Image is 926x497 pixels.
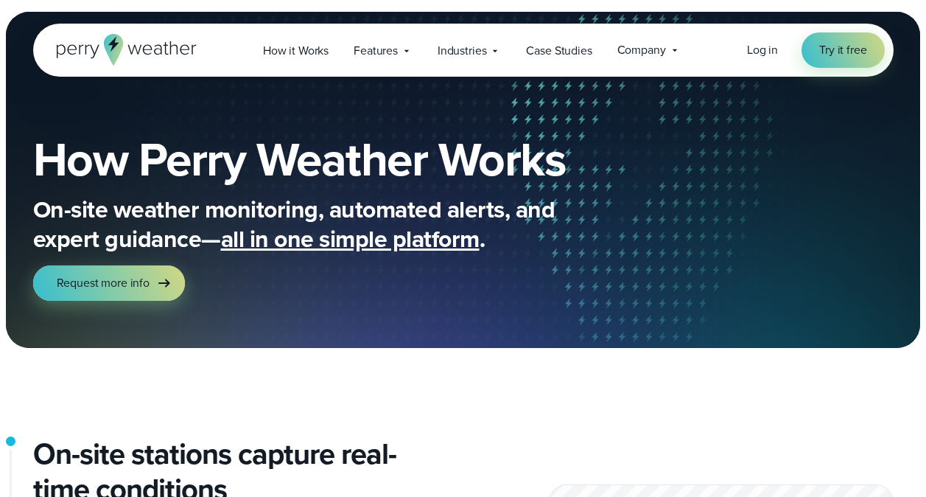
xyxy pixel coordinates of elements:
span: Industries [438,42,487,60]
p: On-site weather monitoring, automated alerts, and expert guidance— . [33,195,622,254]
span: Company [617,41,666,59]
a: How it Works [250,35,341,66]
span: Try it free [819,41,866,59]
span: Case Studies [526,42,592,60]
h1: How Perry Weather Works [33,136,673,183]
span: all in one simple platform [221,221,480,257]
span: How it Works [263,42,329,60]
span: Request more info [57,274,150,292]
a: Try it free [802,32,884,68]
span: Log in [747,41,778,58]
a: Case Studies [513,35,604,66]
a: Request more info [33,265,185,301]
span: Features [354,42,398,60]
a: Log in [747,41,778,59]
